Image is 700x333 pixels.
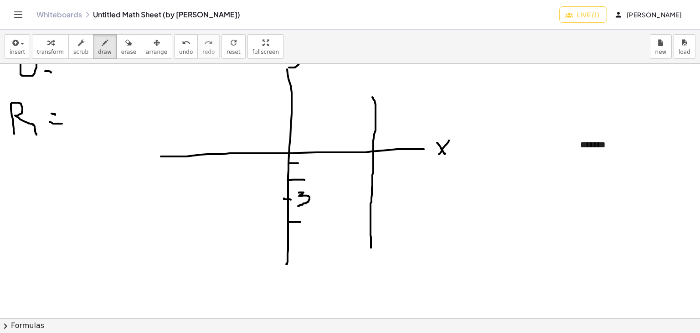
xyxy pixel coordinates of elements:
[197,34,220,59] button: redoredo
[226,49,240,55] span: reset
[98,49,112,55] span: draw
[32,34,69,59] button: transform
[37,49,64,55] span: transform
[247,34,284,59] button: fullscreen
[36,10,82,19] a: Whiteboards
[10,49,25,55] span: insert
[116,34,141,59] button: erase
[655,49,667,55] span: new
[202,49,215,55] span: redo
[616,10,682,19] span: [PERSON_NAME]
[674,34,695,59] button: load
[93,34,117,59] button: draw
[179,49,193,55] span: undo
[650,34,672,59] button: new
[5,34,30,59] button: insert
[182,37,190,48] i: undo
[567,10,599,19] span: Live (1)
[609,6,689,23] button: [PERSON_NAME]
[204,37,213,48] i: redo
[221,34,245,59] button: refreshreset
[73,49,88,55] span: scrub
[174,34,198,59] button: undoundo
[559,6,607,23] button: Live (1)
[146,49,167,55] span: arrange
[121,49,136,55] span: erase
[229,37,238,48] i: refresh
[11,7,26,22] button: Toggle navigation
[252,49,279,55] span: fullscreen
[679,49,690,55] span: load
[141,34,172,59] button: arrange
[68,34,93,59] button: scrub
